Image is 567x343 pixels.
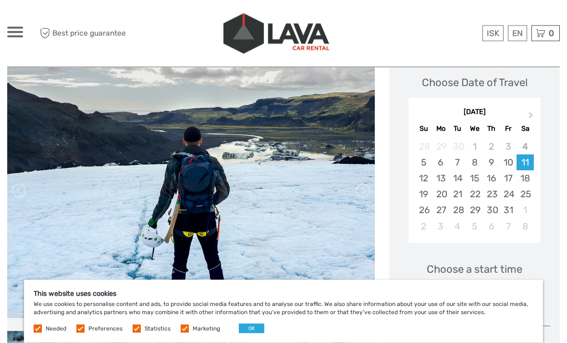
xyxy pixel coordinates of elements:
[415,171,432,187] div: Choose Sunday, October 12th, 2025
[500,187,517,203] div: Choose Friday, October 24th, 2025
[88,325,123,333] label: Preferences
[483,123,500,136] div: Th
[415,187,432,203] div: Choose Sunday, October 19th, 2025
[517,155,533,171] div: Choose Saturday, October 11th, 2025
[547,28,555,38] span: 0
[449,219,466,235] div: Choose Tuesday, November 4th, 2025
[500,123,517,136] div: Fr
[517,203,533,218] div: Choose Saturday, November 1st, 2025
[415,123,432,136] div: Su
[500,171,517,187] div: Choose Friday, October 17th, 2025
[37,25,146,41] span: Best price guarantee
[449,171,466,187] div: Choose Tuesday, October 14th, 2025
[466,187,483,203] div: Choose Wednesday, October 22nd, 2025
[411,139,537,235] div: month 2025-10
[239,324,264,333] button: OK
[517,219,533,235] div: Choose Saturday, November 8th, 2025
[432,203,449,218] div: Choose Monday, October 27th, 2025
[408,108,541,118] div: [DATE]
[432,139,449,155] div: Not available Monday, September 29th, 2025
[466,171,483,187] div: Choose Wednesday, October 15th, 2025
[483,139,500,155] div: Not available Thursday, October 2nd, 2025
[500,203,517,218] div: Choose Friday, October 31st, 2025
[466,139,483,155] div: Not available Wednesday, October 1st, 2025
[432,171,449,187] div: Choose Monday, October 13th, 2025
[483,219,500,235] div: Choose Thursday, November 6th, 2025
[483,155,500,171] div: Choose Thursday, October 9th, 2025
[449,155,466,171] div: Choose Tuesday, October 7th, 2025
[432,187,449,203] div: Choose Monday, October 20th, 2025
[449,203,466,218] div: Choose Tuesday, October 28th, 2025
[24,280,543,343] div: We use cookies to personalise content and ads, to provide social media features and to analyse ou...
[483,171,500,187] div: Choose Thursday, October 16th, 2025
[432,219,449,235] div: Choose Monday, November 3rd, 2025
[466,219,483,235] div: Choose Wednesday, November 5th, 2025
[487,28,499,38] span: ISK
[415,155,432,171] div: Choose Sunday, October 5th, 2025
[34,290,533,298] h5: This website uses cookies
[466,155,483,171] div: Choose Wednesday, October 8th, 2025
[13,17,109,25] p: We're away right now. Please check back later!
[449,187,466,203] div: Choose Tuesday, October 21st, 2025
[483,187,500,203] div: Choose Thursday, October 23rd, 2025
[508,25,527,41] div: EN
[46,325,66,333] label: Needed
[111,15,122,26] button: Open LiveChat chat widget
[524,110,540,126] button: Next Month
[466,203,483,218] div: Choose Wednesday, October 29th, 2025
[517,123,533,136] div: Sa
[422,76,528,90] div: Choose Date of Travel
[193,325,220,333] label: Marketing
[517,187,533,203] div: Choose Saturday, October 25th, 2025
[449,139,466,155] div: Not available Tuesday, September 30th, 2025
[432,123,449,136] div: Mo
[7,63,375,318] img: c4af8a1ce66448f6b1e61adb08187a24_main_slider.png
[415,139,432,155] div: Not available Sunday, September 28th, 2025
[483,203,500,218] div: Choose Thursday, October 30th, 2025
[466,123,483,136] div: We
[432,155,449,171] div: Choose Monday, October 6th, 2025
[517,139,533,155] div: Not available Saturday, October 4th, 2025
[223,13,329,54] img: 523-13fdf7b0-e410-4b32-8dc9-7907fc8d33f7_logo_big.jpg
[500,219,517,235] div: Choose Friday, November 7th, 2025
[500,155,517,171] div: Choose Friday, October 10th, 2025
[427,262,522,277] span: Choose a start time
[449,123,466,136] div: Tu
[517,171,533,187] div: Choose Saturday, October 18th, 2025
[415,219,432,235] div: Choose Sunday, November 2nd, 2025
[145,325,171,333] label: Statistics
[415,203,432,218] div: Choose Sunday, October 26th, 2025
[500,139,517,155] div: Not available Friday, October 3rd, 2025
